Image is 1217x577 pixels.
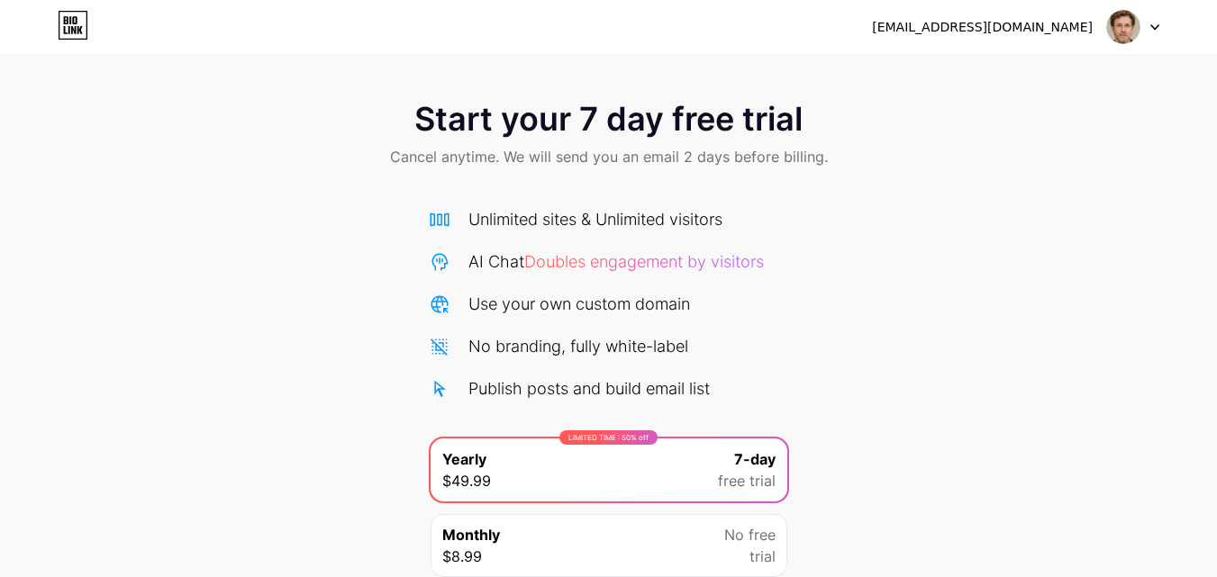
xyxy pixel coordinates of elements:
[390,146,828,167] span: Cancel anytime. We will send you an email 2 days before billing.
[1106,10,1140,44] img: mathieufabien
[442,448,486,470] span: Yearly
[468,334,688,358] div: No branding, fully white-label
[468,292,690,316] div: Use your own custom domain
[749,545,776,567] span: trial
[468,376,710,401] div: Publish posts and build email list
[524,252,764,271] span: Doubles engagement by visitors
[559,430,658,445] div: LIMITED TIME : 50% off
[468,249,764,274] div: AI Chat
[414,101,803,137] span: Start your 7 day free trial
[468,207,722,231] div: Unlimited sites & Unlimited visitors
[442,545,482,567] span: $8.99
[442,470,491,491] span: $49.99
[724,524,776,545] span: No free
[734,448,776,470] span: 7-day
[872,18,1093,37] div: [EMAIL_ADDRESS][DOMAIN_NAME]
[442,524,500,545] span: Monthly
[718,470,776,491] span: free trial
